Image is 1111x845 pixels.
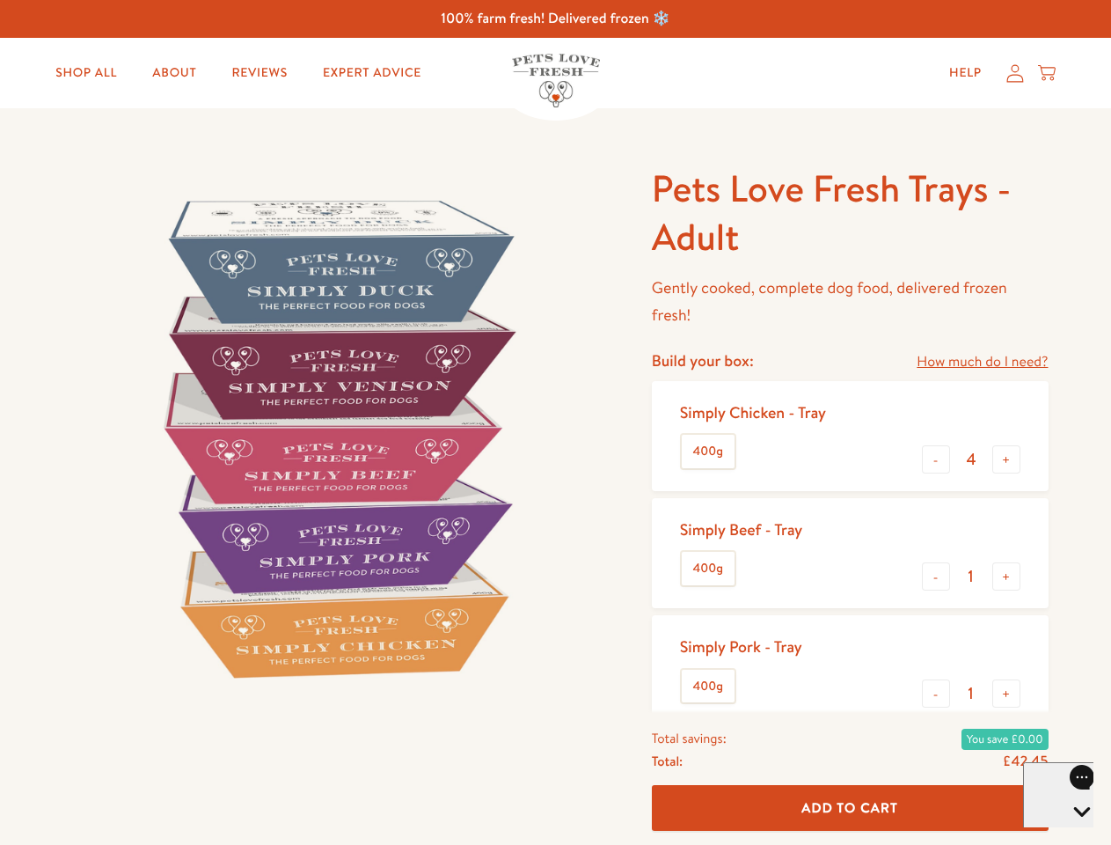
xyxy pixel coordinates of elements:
[922,680,950,708] button: -
[309,55,435,91] a: Expert Advice
[992,680,1020,708] button: +
[992,562,1020,591] button: +
[652,727,727,750] span: Total savings:
[682,670,735,703] label: 400g
[41,55,131,91] a: Shop All
[922,562,950,591] button: -
[652,750,683,773] span: Total:
[680,636,802,657] div: Simply Pork - Tray
[682,435,735,468] label: 400g
[652,275,1049,328] p: Gently cooked, complete dog food, delivered frozen fresh!
[922,445,950,474] button: -
[138,55,210,91] a: About
[1023,762,1093,827] iframe: Gorgias live chat messenger
[801,798,898,817] span: Add To Cart
[992,445,1020,474] button: +
[682,552,735,585] label: 400g
[63,165,610,711] img: Pets Love Fresh Trays - Adult
[217,55,301,91] a: Reviews
[680,519,802,540] div: Simply Beef - Tray
[680,402,826,422] div: Simply Chicken - Tray
[652,785,1049,832] button: Add To Cart
[961,729,1049,750] span: You save £0.00
[512,54,600,107] img: Pets Love Fresh
[1003,752,1049,771] span: £42.45
[652,350,754,371] h4: Build your box:
[652,165,1049,261] h1: Pets Love Fresh Trays - Adult
[935,55,996,91] a: Help
[917,350,1048,374] a: How much do I need?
